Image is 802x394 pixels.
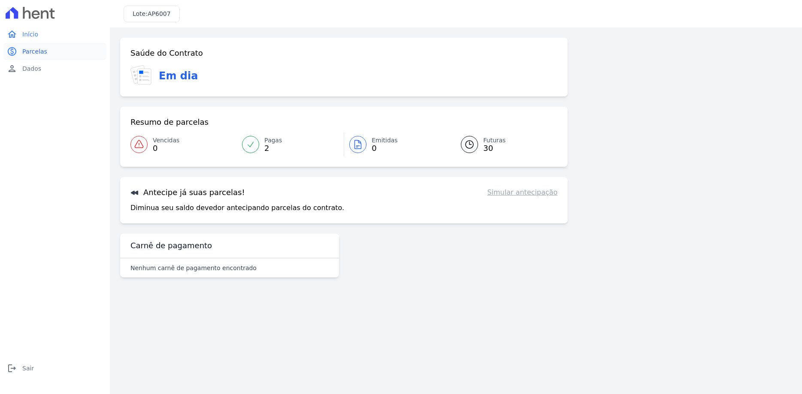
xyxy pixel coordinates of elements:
[264,136,282,145] span: Pagas
[483,145,505,152] span: 30
[3,43,106,60] a: paidParcelas
[130,132,237,156] a: Vencidas 0
[264,145,282,152] span: 2
[130,203,344,213] p: Diminua seu saldo devedor antecipando parcelas do contrato.
[483,136,505,145] span: Futuras
[130,264,257,272] p: Nenhum carnê de pagamento encontrado
[22,47,47,56] span: Parcelas
[237,132,344,156] a: Pagas 2
[372,145,398,152] span: 0
[7,363,17,373] i: logout
[7,63,17,74] i: person
[130,241,212,251] h3: Carnê de pagamento
[130,48,203,58] h3: Saúde do Contrato
[372,136,398,145] span: Emitidas
[7,29,17,39] i: home
[148,10,171,17] span: AP6007
[7,46,17,57] i: paid
[153,136,179,145] span: Vencidas
[344,132,451,156] a: Emitidas 0
[22,364,34,373] span: Sair
[130,117,209,127] h3: Resumo de parcelas
[487,187,557,198] a: Simular antecipação
[159,68,198,84] h3: Em dia
[3,360,106,377] a: logoutSair
[3,60,106,77] a: personDados
[130,187,245,198] h3: Antecipe já suas parcelas!
[451,132,557,156] a: Futuras 30
[22,64,41,73] span: Dados
[153,145,179,152] span: 0
[133,9,171,18] h3: Lote:
[22,30,38,39] span: Início
[3,26,106,43] a: homeInício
